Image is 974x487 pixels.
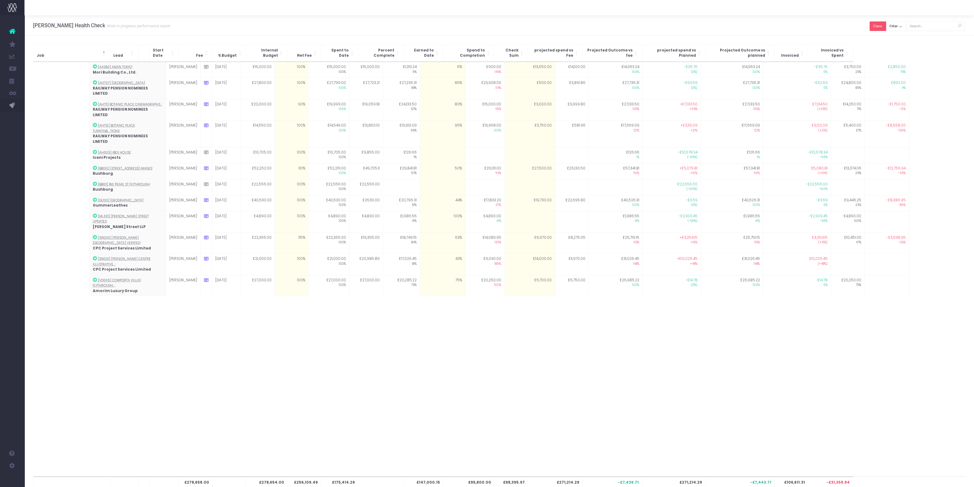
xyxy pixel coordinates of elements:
[349,78,383,99] td: £27,723.21
[383,232,420,254] td: £18,749.15
[812,123,828,128] span: £3,120.09
[504,195,555,211] td: £19,730.00
[166,275,200,296] td: [PERSON_NAME]
[531,48,573,59] span: projected spend vs Fee
[886,21,906,31] button: Filter
[589,232,642,254] td: £25,719.15
[89,78,166,99] td: :
[555,62,589,78] td: £14,100.00
[308,163,349,179] td: £52,261.00
[420,275,465,296] td: 75%
[153,48,169,59] span: Start Date
[386,70,417,74] span: 9%
[98,166,152,171] abbr: [BB100] 180 Pearl St Images
[834,86,861,90] span: 89%
[589,147,642,163] td: £126.66
[646,187,698,192] span: (-100%)
[555,120,589,147] td: £581.96
[166,78,200,99] td: [PERSON_NAME]
[704,86,760,90] span: 100%
[701,254,763,275] td: £31,026.45
[468,128,501,133] span: 100%
[105,22,170,29] small: Work in progress performance report
[465,120,504,147] td: £13,968.00
[420,163,465,179] td: 50%
[349,99,383,120] td: £19,059.18
[312,70,346,74] span: 100%
[275,99,308,120] td: 90%
[212,62,241,78] td: [DATE]
[592,86,639,90] span: 100%
[275,254,308,275] td: 100%
[504,163,555,179] td: £27,500.00
[646,107,698,112] span: +36%
[383,275,420,296] td: £20,285.22
[676,182,698,187] span: -£22,556.00
[312,107,346,112] span: 100%
[645,48,696,59] span: projected spend vs Planned
[816,198,828,203] span: -£3.69
[312,155,346,160] span: 100%
[166,99,200,120] td: [PERSON_NAME]
[312,203,346,207] span: 100%
[349,163,383,179] td: £49,705.11
[275,195,308,211] td: 100%
[420,62,465,78] td: 6%
[275,120,308,147] td: 100%
[465,275,504,296] td: £20,250.00
[166,195,200,211] td: [PERSON_NAME]
[179,44,212,62] th: Fee: Activate to sort: Activate to sort
[589,78,642,99] td: £27,736.31
[701,195,763,211] td: £40,526.31
[166,120,200,147] td: [PERSON_NAME]
[504,120,555,147] td: £3,750.00
[420,99,465,120] td: 80%
[555,78,589,99] td: £3,891.86
[555,163,589,179] td: £26,130.50
[555,275,589,296] td: £6,750.00
[275,179,308,195] td: 100%
[212,120,241,147] td: [DATE]
[465,78,504,99] td: £23,908.00
[246,44,287,62] th: Internal Budget: Activate to sort: Activate to sort
[555,99,589,120] td: £3,999.80
[592,171,639,176] span: 110%
[308,78,349,99] td: £27,799.00
[150,44,179,62] th: Start Date: Activate to sort: Activate to sort
[831,78,865,99] td: £24,800.00
[582,44,642,62] th: Projected Outcome vs fee: Activate to sort: Activate to sort
[386,128,417,133] span: 96%
[646,86,698,90] span: (0%)
[443,44,494,62] th: Spend to Completion: Activate to sort: Activate to sort
[420,195,465,211] td: 44%
[589,163,642,179] td: £57,341.81
[870,21,886,31] button: Clear
[420,232,465,254] td: 63%
[420,254,465,275] td: 43%
[646,155,698,160] span: (-99%)
[93,187,113,192] strong: Bushburg
[349,147,383,163] td: £9,855.00
[349,179,383,195] td: £22,556.00
[555,195,589,211] td: £22,696.80
[504,254,555,275] td: £14,000.00
[383,78,420,99] td: £27,236.31
[468,171,501,176] span: 114%
[420,211,465,232] td: 100%
[166,179,200,195] td: [PERSON_NAME]
[808,150,828,155] span: -£10,578.34
[349,254,383,275] td: £20,985.89
[834,107,861,112] span: 71%
[831,195,865,211] td: £9,446.25
[241,99,275,120] td: £20,000.00
[93,155,121,160] strong: Iceni Projects
[679,166,698,171] span: +£5,079.81
[709,48,765,59] span: Projected Outcome vs planned
[241,211,275,232] td: £4,890.00
[766,187,828,192] span: -100%
[386,107,417,112] span: 121%
[349,62,383,78] td: £15,000.00
[93,86,148,96] strong: RAILWAY PENSION NOMINEES LIMITED
[504,78,555,99] td: £500.00
[781,53,799,59] span: Invoiced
